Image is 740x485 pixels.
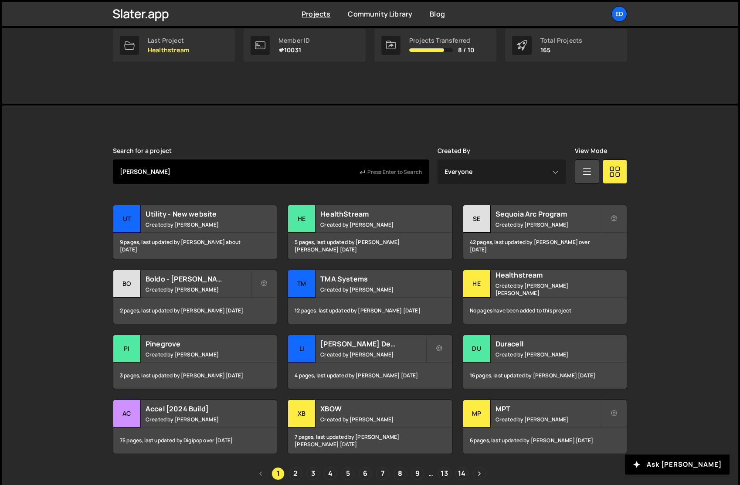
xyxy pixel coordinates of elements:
[288,335,452,389] a: Li [PERSON_NAME] Demo Created by [PERSON_NAME] 4 pages, last updated by [PERSON_NAME] [DATE]
[496,339,601,349] h2: Duracell
[367,168,422,176] span: Press Enter to Search
[463,400,491,427] div: MP
[320,416,425,423] small: Created by [PERSON_NAME]
[113,400,141,427] div: Ac
[113,270,277,324] a: Bo Boldo - [PERSON_NAME] Example Created by [PERSON_NAME] 2 pages, last updated by [PERSON_NAME] ...
[320,274,425,284] h2: TMA Systems
[320,339,425,349] h2: [PERSON_NAME] Demo
[540,37,582,44] div: Total Projects
[463,363,627,389] div: 16 pages, last updated by [PERSON_NAME] [DATE]
[146,209,251,219] h2: Utility - New website
[113,147,172,154] label: Search for a project
[376,467,389,480] a: Page 7
[146,351,251,358] small: Created by [PERSON_NAME]
[113,29,235,62] a: Last Project Healthstream
[411,467,424,480] a: Page 9
[625,454,730,475] button: Ask [PERSON_NAME]
[575,147,607,154] label: View Mode
[320,209,425,219] h2: HealthStream
[288,335,316,363] div: Li
[113,467,627,480] div: Pagination
[438,467,451,480] a: Page 13
[113,335,277,389] a: Pi Pinegrove Created by [PERSON_NAME] 3 pages, last updated by [PERSON_NAME] [DATE]
[288,205,452,259] a: He HealthStream Created by [PERSON_NAME] 5 pages, last updated by [PERSON_NAME] [PERSON_NAME] [DATE]
[496,404,601,414] h2: MPT
[146,221,251,228] small: Created by [PERSON_NAME]
[473,467,486,480] a: Next page
[496,282,601,297] small: Created by [PERSON_NAME] [PERSON_NAME]
[496,209,601,219] h2: Sequoia Arc Program
[113,205,277,259] a: Ut Utility - New website Created by [PERSON_NAME] 9 pages, last updated by [PERSON_NAME] about [D...
[288,400,316,427] div: XB
[148,37,190,44] div: Last Project
[438,147,471,154] label: Created By
[394,467,407,480] a: Page 8
[458,47,474,54] span: 8 / 10
[113,400,277,454] a: Ac Accel [2024 Build] Created by [PERSON_NAME] 75 pages, last updated by Digipop over [DATE]
[146,404,251,414] h2: Accel [2024 Build]
[113,427,277,454] div: 75 pages, last updated by Digipop over [DATE]
[148,47,190,54] p: Healthstream
[463,427,627,454] div: 6 pages, last updated by [PERSON_NAME] [DATE]
[496,416,601,423] small: Created by [PERSON_NAME]
[113,298,277,324] div: 2 pages, last updated by [PERSON_NAME] [DATE]
[611,6,627,22] a: Ed
[146,286,251,293] small: Created by [PERSON_NAME]
[288,298,451,324] div: 12 pages, last updated by [PERSON_NAME] [DATE]
[496,351,601,358] small: Created by [PERSON_NAME]
[288,270,452,324] a: TM TMA Systems Created by [PERSON_NAME] 12 pages, last updated by [PERSON_NAME] [DATE]
[359,467,372,480] a: Page 6
[463,298,627,324] div: No pages have been added to this project
[463,335,627,389] a: Du Duracell Created by [PERSON_NAME] 16 pages, last updated by [PERSON_NAME] [DATE]
[496,221,601,228] small: Created by [PERSON_NAME]
[463,270,491,298] div: He
[463,400,627,454] a: MP MPT Created by [PERSON_NAME] 6 pages, last updated by [PERSON_NAME] [DATE]
[455,467,468,480] a: Page 14
[278,47,310,54] p: #10031
[430,9,445,19] a: Blog
[320,404,425,414] h2: XBOW
[113,233,277,259] div: 9 pages, last updated by [PERSON_NAME] about [DATE]
[463,233,627,259] div: 42 pages, last updated by [PERSON_NAME] over [DATE]
[288,400,452,454] a: XB XBOW Created by [PERSON_NAME] 7 pages, last updated by [PERSON_NAME] [PERSON_NAME] [DATE]
[113,335,141,363] div: Pi
[496,270,601,280] h2: Healthstream
[288,427,451,454] div: 7 pages, last updated by [PERSON_NAME] [PERSON_NAME] [DATE]
[288,270,316,298] div: TM
[302,9,330,19] a: Projects
[409,37,474,44] div: Projects Transferred
[463,205,491,233] div: Se
[288,363,451,389] div: 4 pages, last updated by [PERSON_NAME] [DATE]
[113,363,277,389] div: 3 pages, last updated by [PERSON_NAME] [DATE]
[288,205,316,233] div: He
[289,467,302,480] a: Page 2
[348,9,412,19] a: Community Library
[320,286,425,293] small: Created by [PERSON_NAME]
[113,159,429,184] input: Type your project...
[278,37,310,44] div: Member ID
[320,221,425,228] small: Created by [PERSON_NAME]
[341,467,354,480] a: Page 5
[146,274,251,284] h2: Boldo - [PERSON_NAME] Example
[428,468,433,478] span: …
[463,205,627,259] a: Se Sequoia Arc Program Created by [PERSON_NAME] 42 pages, last updated by [PERSON_NAME] over [DATE]
[320,351,425,358] small: Created by [PERSON_NAME]
[113,205,141,233] div: Ut
[306,467,319,480] a: Page 3
[463,270,627,324] a: He Healthstream Created by [PERSON_NAME] [PERSON_NAME] No pages have been added to this project
[288,233,451,259] div: 5 pages, last updated by [PERSON_NAME] [PERSON_NAME] [DATE]
[540,47,582,54] p: 165
[113,270,141,298] div: Bo
[146,339,251,349] h2: Pinegrove
[146,416,251,423] small: Created by [PERSON_NAME]
[463,335,491,363] div: Du
[324,467,337,480] a: Page 4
